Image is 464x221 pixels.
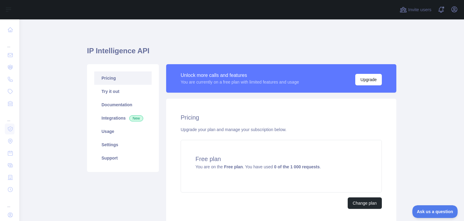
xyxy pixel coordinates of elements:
[94,85,152,98] a: Try it out
[348,197,382,209] button: Change plan
[195,155,367,163] h4: Free plan
[94,125,152,138] a: Usage
[181,72,299,79] div: Unlock more calls and features
[5,196,14,208] div: ...
[408,6,431,13] span: Invite users
[129,115,143,121] span: New
[181,113,382,122] h2: Pricing
[181,79,299,85] div: You are currently on a free plan with limited features and usage
[181,127,382,133] div: Upgrade your plan and manage your subscription below.
[355,74,382,85] button: Upgrade
[274,164,320,169] strong: 0 of the 1 000 requests
[94,138,152,151] a: Settings
[94,71,152,85] a: Pricing
[5,110,14,122] div: ...
[5,36,14,48] div: ...
[94,98,152,111] a: Documentation
[94,111,152,125] a: Integrations New
[94,151,152,165] a: Support
[224,164,243,169] strong: Free plan
[398,5,433,15] button: Invite users
[412,205,458,218] iframe: Toggle Customer Support
[87,46,396,61] h1: IP Intelligence API
[195,164,321,169] span: You are on the . You have used .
